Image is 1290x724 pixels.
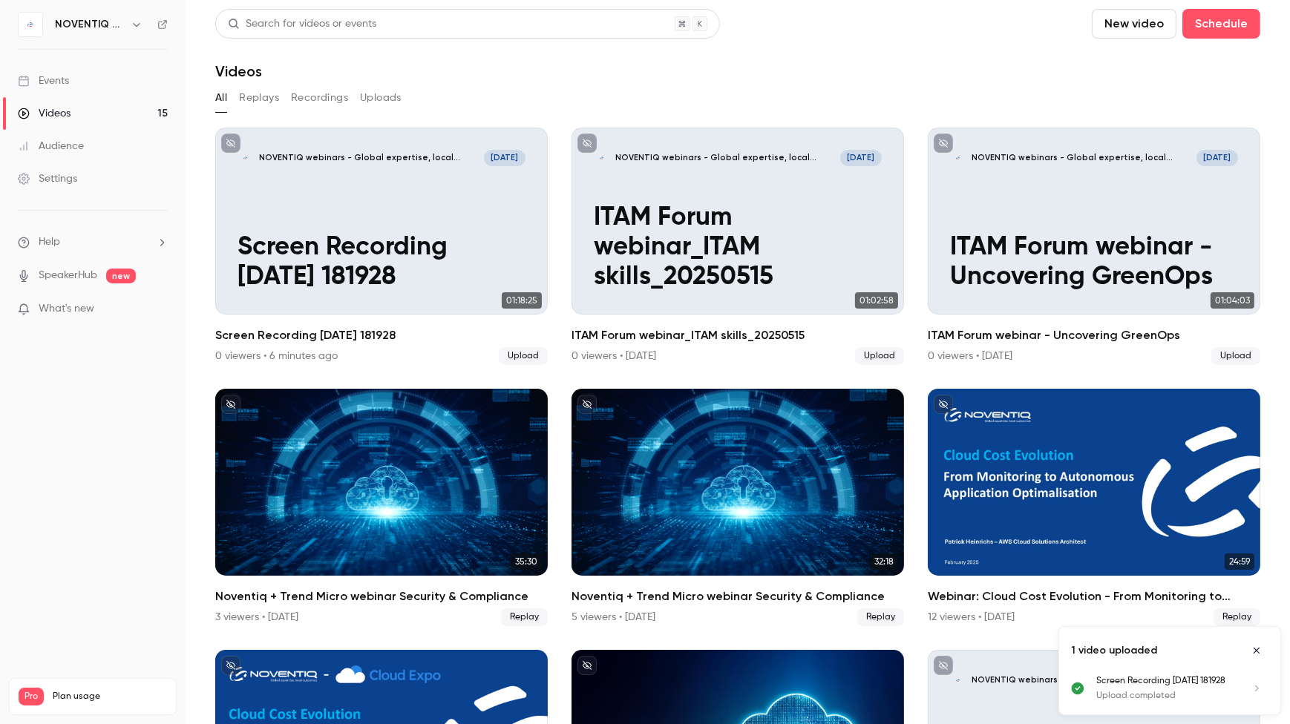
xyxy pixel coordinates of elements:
[39,301,94,317] span: What's new
[19,13,42,36] img: NOVENTIQ webinars - Global expertise, local outcomes
[215,389,548,626] a: 35:30Noventiq + Trend Micro webinar Security & Compliance3 viewers • [DATE]Replay
[928,349,1012,363] div: 0 viewers • [DATE]
[950,150,966,166] img: ITAM Forum webinar - Uncovering GreenOps
[615,152,840,163] p: NOVENTIQ webinars - Global expertise, local outcomes
[215,128,548,365] a: Screen Recording 2025-09-09 181928NOVENTIQ webinars - Global expertise, local outcomes[DATE]Scree...
[928,588,1260,605] h2: Webinar: Cloud Cost Evolution - From Monitoring to Autonomous Application Optimization
[502,292,542,309] span: 01:18:25
[18,106,71,121] div: Videos
[1096,674,1233,688] p: Screen Recording [DATE] 181928
[238,233,526,292] p: Screen Recording [DATE] 181928
[18,171,77,186] div: Settings
[221,134,240,153] button: unpublished
[215,349,338,363] div: 0 viewers • 6 minutes ago
[53,691,167,702] span: Plan usage
[360,86,402,110] button: Uploads
[1182,9,1260,39] button: Schedule
[39,268,97,283] a: SpeakerHub
[572,610,655,625] div: 5 viewers • [DATE]
[950,233,1238,292] p: ITAM Forum webinar - Uncovering GreenOps
[215,389,548,626] li: Noventiq + Trend Micro webinar Security & Compliance
[577,134,597,153] button: unpublished
[1096,674,1268,702] a: Screen Recording [DATE] 181928Upload completed
[1214,608,1260,626] span: Replay
[215,610,298,625] div: 3 viewers • [DATE]
[1092,9,1176,39] button: New video
[840,150,882,166] span: [DATE]
[1071,643,1157,658] p: 1 video uploaded
[572,128,904,365] a: ITAM Forum webinar_ITAM skills_20250515NOVENTIQ webinars - Global expertise, local outcomes[DATE]...
[259,152,484,163] p: NOVENTIQ webinars - Global expertise, local outcomes
[228,16,376,32] div: Search for videos or events
[150,303,168,316] iframe: Noticeable Trigger
[499,347,548,365] span: Upload
[928,389,1260,626] li: Webinar: Cloud Cost Evolution - From Monitoring to Autonomous Application Optimization
[934,656,953,675] button: unpublished
[1245,639,1268,662] button: Close uploads list
[18,139,84,154] div: Audience
[855,347,904,365] span: Upload
[221,395,240,414] button: unpublished
[928,389,1260,626] a: 24:59Webinar: Cloud Cost Evolution - From Monitoring to Autonomous Application Optimization12 vie...
[238,150,254,166] img: Screen Recording 2025-09-09 181928
[215,9,1260,715] section: Videos
[215,62,262,80] h1: Videos
[1211,347,1260,365] span: Upload
[855,292,898,309] span: 01:02:58
[39,234,60,250] span: Help
[215,588,548,605] h2: Noventiq + Trend Micro webinar Security & Compliance
[19,688,44,705] span: Pro
[928,128,1260,365] a: ITAM Forum webinar - Uncovering GreenOpsNOVENTIQ webinars - Global expertise, local outcomes[DATE...
[239,86,279,110] button: Replays
[972,674,1196,685] p: NOVENTIQ webinars - Global expertise, local outcomes
[928,610,1015,625] div: 12 viewers • [DATE]
[1096,689,1233,702] p: Upload completed
[870,553,898,570] span: 32:18
[215,86,227,110] button: All
[594,203,882,293] p: ITAM Forum webinar_ITAM skills_20250515
[934,395,953,414] button: unpublished
[572,349,656,363] div: 0 viewers • [DATE]
[106,269,136,283] span: new
[484,150,526,166] span: [DATE]
[1059,674,1280,714] ul: Uploads list
[215,128,548,365] li: Screen Recording 2025-09-09 181928
[972,152,1196,163] p: NOVENTIQ webinars - Global expertise, local outcomes
[221,656,240,675] button: unpublished
[55,17,125,32] h6: NOVENTIQ webinars - Global expertise, local outcomes
[577,656,597,675] button: unpublished
[511,553,542,570] span: 35:30
[1196,150,1238,166] span: [DATE]
[577,395,597,414] button: unpublished
[572,389,904,626] a: 32:18Noventiq + Trend Micro webinar Security & Compliance5 viewers • [DATE]Replay
[572,588,904,605] h2: Noventiq + Trend Micro webinar Security & Compliance
[950,672,966,688] img: Cloud Expo 2024 - interview with Dennis Montanje
[18,234,168,250] li: help-dropdown-opener
[572,389,904,626] li: Noventiq + Trend Micro webinar Security & Compliance
[572,326,904,344] h2: ITAM Forum webinar_ITAM skills_20250515
[501,608,548,626] span: Replay
[594,150,610,166] img: ITAM Forum webinar_ITAM skills_20250515
[572,128,904,365] li: ITAM Forum webinar_ITAM skills_20250515
[928,326,1260,344] h2: ITAM Forum webinar - Uncovering GreenOps
[928,128,1260,365] li: ITAM Forum webinar - Uncovering GreenOps
[1225,553,1254,570] span: 24:59
[18,73,69,88] div: Events
[1211,292,1254,309] span: 01:04:03
[857,608,904,626] span: Replay
[934,134,953,153] button: unpublished
[291,86,348,110] button: Recordings
[215,326,548,344] h2: Screen Recording [DATE] 181928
